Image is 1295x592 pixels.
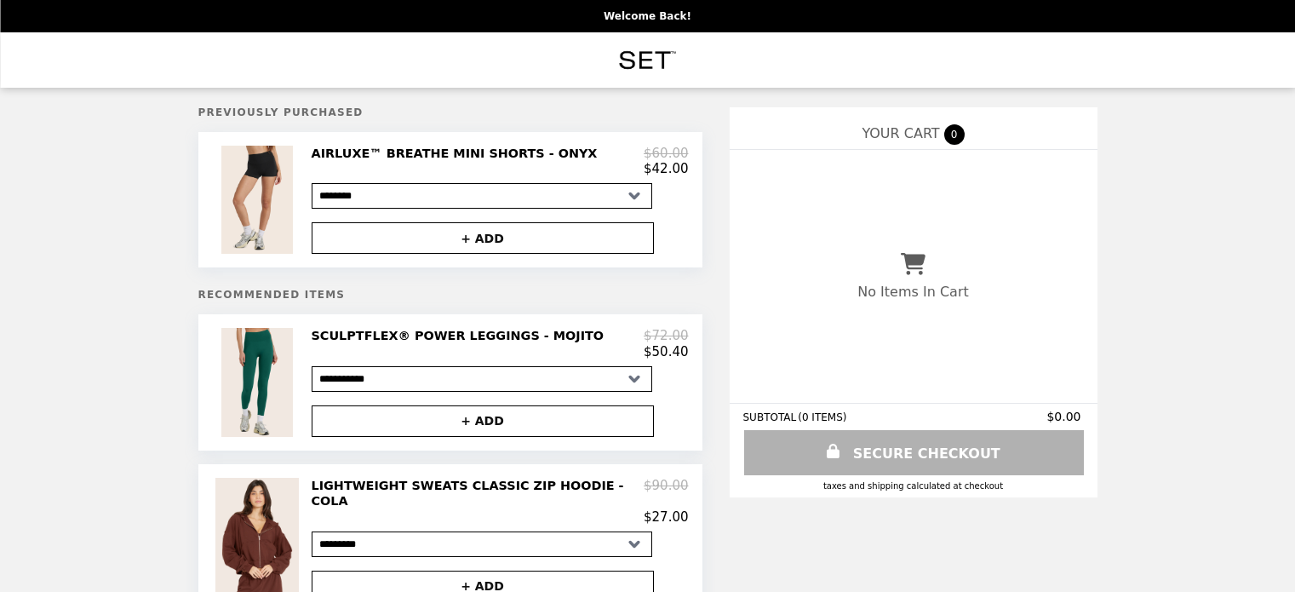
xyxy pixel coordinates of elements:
h2: AIRLUXE™ BREATHE MINI SHORTS - ONYX [312,146,605,161]
span: YOUR CART [862,125,939,141]
select: Select a product variant [312,183,652,209]
h2: SCULPTFLEX® POWER LEGGINGS - MOJITO [312,328,611,343]
p: $60.00 [644,146,689,161]
span: $0.00 [1046,410,1083,423]
img: AIRLUXE™ BREATHE MINI SHORTS - ONYX [221,146,298,254]
button: + ADD [312,222,654,254]
p: Welcome Back! [604,10,691,22]
span: SUBTOTAL [743,411,799,423]
p: $27.00 [644,509,689,525]
h5: Previously Purchased [198,106,702,118]
img: Brand Logo [610,43,685,78]
select: Select a product variant [312,366,652,392]
p: No Items In Cart [857,284,968,300]
p: $42.00 [644,161,689,176]
p: $90.00 [644,478,689,509]
h2: LIGHTWEIGHT SWEATS CLASSIC ZIP HOODIE - COLA [312,478,645,509]
button: + ADD [312,405,654,437]
img: SCULPTFLEX® POWER LEGGINGS - MOJITO [221,328,298,436]
h5: Recommended Items [198,289,702,301]
select: Select a product variant [312,532,652,557]
p: $50.40 [644,344,689,359]
span: 0 [944,124,965,145]
div: Taxes and Shipping calculated at checkout [743,481,1084,491]
span: ( 0 ITEMS ) [798,411,846,423]
p: $72.00 [644,328,689,343]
